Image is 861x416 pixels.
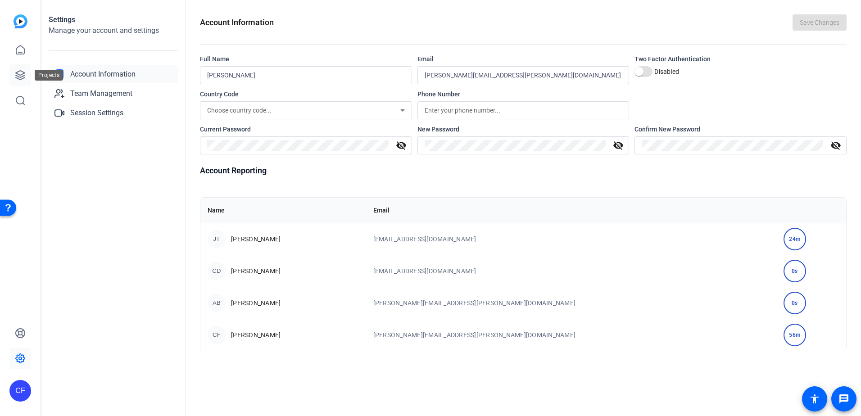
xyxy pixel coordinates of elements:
a: Account Information [49,65,178,83]
input: Enter your name... [207,70,405,81]
div: Country Code [200,90,412,99]
div: Full Name [200,54,412,63]
div: Two Factor Authentication [634,54,847,63]
td: [EMAIL_ADDRESS][DOMAIN_NAME] [366,255,776,287]
td: [PERSON_NAME][EMAIL_ADDRESS][PERSON_NAME][DOMAIN_NAME] [366,287,776,319]
td: [EMAIL_ADDRESS][DOMAIN_NAME] [366,223,776,255]
span: [PERSON_NAME] [231,235,281,244]
th: Name [200,198,366,223]
div: Confirm New Password [634,125,847,134]
div: JT [208,230,226,248]
mat-icon: visibility_off [390,140,412,151]
h1: Settings [49,14,178,25]
span: [PERSON_NAME] [231,298,281,307]
h2: Manage your account and settings [49,25,178,36]
span: Choose country code... [207,107,272,114]
input: Enter your phone number... [425,105,622,116]
mat-icon: accessibility [809,393,820,404]
div: 0s [784,292,806,314]
label: Disabled [653,67,679,76]
div: Current Password [200,125,412,134]
mat-icon: visibility_off [607,140,629,151]
div: AB [208,294,226,312]
h1: Account Reporting [200,164,847,177]
span: Session Settings [70,108,123,118]
div: Phone Number [417,90,630,99]
a: Session Settings [49,104,178,122]
div: CF [9,380,31,402]
td: [PERSON_NAME][EMAIL_ADDRESS][PERSON_NAME][DOMAIN_NAME] [366,319,776,351]
div: Projects [35,70,63,81]
div: 24m [784,228,806,250]
img: blue-gradient.svg [14,14,27,28]
th: Email [366,198,776,223]
mat-icon: message [838,393,849,404]
a: Team Management [49,85,178,103]
div: CD [208,262,226,280]
span: Team Management [70,88,132,99]
span: Account Information [70,69,136,80]
span: [PERSON_NAME] [231,330,281,339]
mat-icon: visibility_off [825,140,847,151]
div: 0s [784,260,806,282]
input: Enter your email... [425,70,622,81]
div: New Password [417,125,630,134]
span: [PERSON_NAME] [231,267,281,276]
div: 56m [784,324,806,346]
h1: Account Information [200,16,274,29]
div: Email [417,54,630,63]
div: CF [208,326,226,344]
